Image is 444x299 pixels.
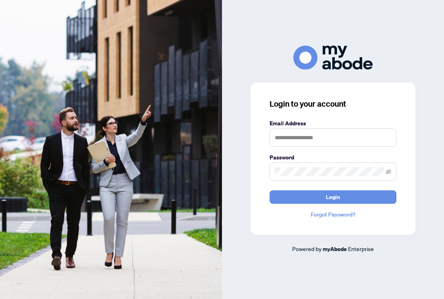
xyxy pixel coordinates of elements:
span: Powered by [292,245,322,252]
span: eye-invisible [386,169,391,174]
label: Password [270,153,396,162]
img: ma-logo [293,46,373,70]
label: Email Address [270,119,396,128]
button: Login [270,190,396,204]
a: Forgot Password? [270,210,396,219]
h3: Login to your account [270,98,396,109]
a: myAbode [323,245,347,253]
span: Enterprise [348,245,374,252]
span: Login [326,191,340,203]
